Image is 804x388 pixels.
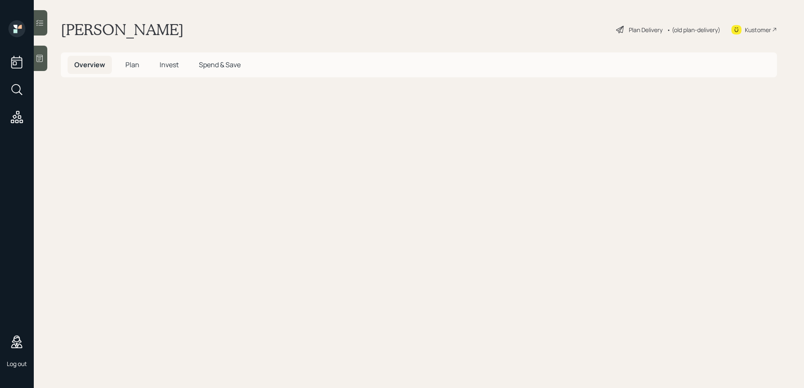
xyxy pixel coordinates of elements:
div: Kustomer [745,25,771,34]
span: Invest [160,60,179,69]
span: Overview [74,60,105,69]
span: Spend & Save [199,60,241,69]
span: Plan [125,60,139,69]
div: • (old plan-delivery) [667,25,720,34]
h1: [PERSON_NAME] [61,20,184,39]
div: Plan Delivery [629,25,663,34]
div: Log out [7,360,27,368]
